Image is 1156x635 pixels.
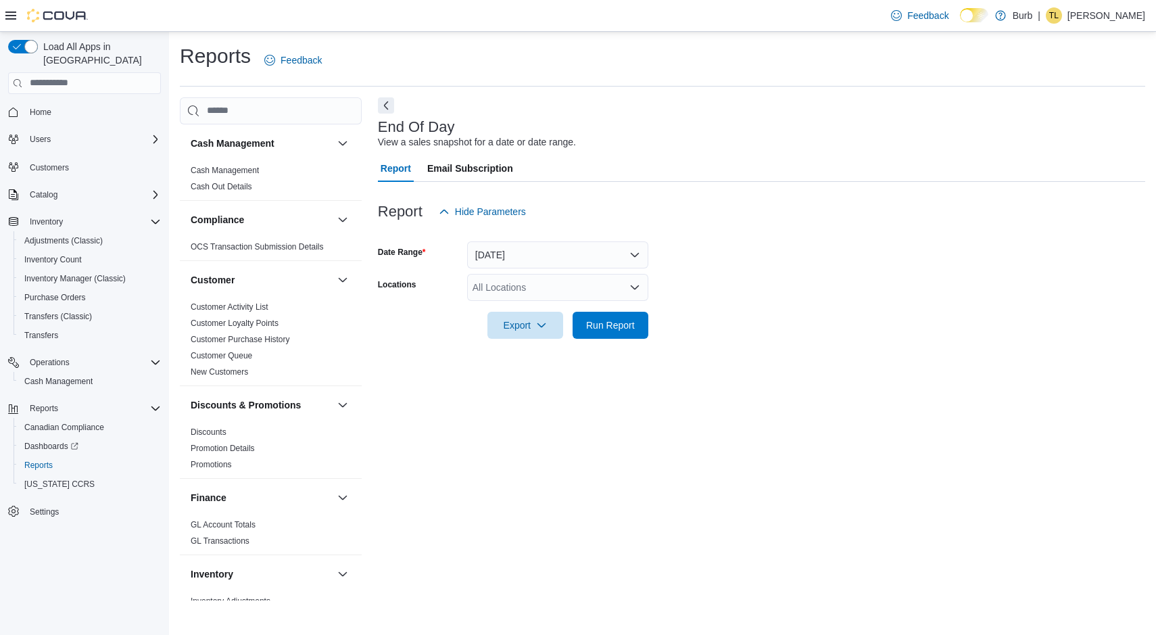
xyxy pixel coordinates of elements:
[14,475,166,494] button: [US_STATE] CCRS
[191,459,232,470] span: Promotions
[191,335,290,344] a: Customer Purchase History
[191,596,270,607] span: Inventory Adjustments
[335,490,351,506] button: Finance
[14,269,166,288] button: Inventory Manager (Classic)
[14,250,166,269] button: Inventory Count
[496,312,555,339] span: Export
[19,233,161,249] span: Adjustments (Classic)
[14,288,166,307] button: Purchase Orders
[8,97,161,557] nav: Complex example
[180,239,362,260] div: Compliance
[378,204,423,220] h3: Report
[191,460,232,469] a: Promotions
[24,400,64,417] button: Reports
[19,271,161,287] span: Inventory Manager (Classic)
[30,403,58,414] span: Reports
[191,165,259,176] span: Cash Management
[30,189,57,200] span: Catalog
[191,319,279,328] a: Customer Loyalty Points
[19,289,161,306] span: Purchase Orders
[3,212,166,231] button: Inventory
[14,231,166,250] button: Adjustments (Classic)
[24,273,126,284] span: Inventory Manager (Classic)
[24,292,86,303] span: Purchase Orders
[19,419,110,436] a: Canadian Compliance
[381,155,411,182] span: Report
[1046,7,1062,24] div: T Lee
[191,519,256,530] span: GL Account Totals
[14,326,166,345] button: Transfers
[180,299,362,385] div: Customer
[19,457,161,473] span: Reports
[24,311,92,322] span: Transfers (Classic)
[378,119,455,135] h3: End Of Day
[19,233,108,249] a: Adjustments (Classic)
[886,2,954,29] a: Feedback
[3,102,166,122] button: Home
[19,289,91,306] a: Purchase Orders
[30,162,69,173] span: Customers
[191,241,324,252] span: OCS Transaction Submission Details
[30,134,51,145] span: Users
[427,155,513,182] span: Email Subscription
[24,460,53,471] span: Reports
[191,166,259,175] a: Cash Management
[24,214,68,230] button: Inventory
[378,135,576,149] div: View a sales snapshot for a date or date range.
[1013,7,1033,24] p: Burb
[24,422,104,433] span: Canadian Compliance
[1049,7,1059,24] span: TL
[191,350,252,361] span: Customer Queue
[960,22,961,23] span: Dark Mode
[24,254,82,265] span: Inventory Count
[3,130,166,149] button: Users
[24,187,63,203] button: Catalog
[24,376,93,387] span: Cash Management
[14,437,166,456] a: Dashboards
[455,205,526,218] span: Hide Parameters
[24,354,75,371] button: Operations
[191,536,249,546] span: GL Transactions
[1038,7,1040,24] p: |
[24,131,56,147] button: Users
[180,424,362,478] div: Discounts & Promotions
[335,135,351,151] button: Cash Management
[191,491,226,504] h3: Finance
[433,198,531,225] button: Hide Parameters
[19,476,161,492] span: Washington CCRS
[378,97,394,114] button: Next
[19,308,97,325] a: Transfers (Classic)
[191,427,226,437] a: Discounts
[24,104,57,120] a: Home
[24,354,161,371] span: Operations
[191,213,244,227] h3: Compliance
[191,137,274,150] h3: Cash Management
[191,536,249,546] a: GL Transactions
[24,187,161,203] span: Catalog
[191,318,279,329] span: Customer Loyalty Points
[629,282,640,293] button: Open list of options
[30,107,51,118] span: Home
[487,312,563,339] button: Export
[191,491,332,504] button: Finance
[180,517,362,555] div: Finance
[1067,7,1145,24] p: [PERSON_NAME]
[27,9,88,22] img: Cova
[191,137,332,150] button: Cash Management
[19,327,161,344] span: Transfers
[19,327,64,344] a: Transfers
[24,214,161,230] span: Inventory
[191,334,290,345] span: Customer Purchase History
[191,398,301,412] h3: Discounts & Promotions
[378,247,426,258] label: Date Range
[24,441,78,452] span: Dashboards
[281,53,322,67] span: Feedback
[19,373,98,390] a: Cash Management
[378,279,416,290] label: Locations
[19,457,58,473] a: Reports
[19,252,161,268] span: Inventory Count
[14,372,166,391] button: Cash Management
[24,503,161,520] span: Settings
[335,566,351,582] button: Inventory
[14,418,166,437] button: Canadian Compliance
